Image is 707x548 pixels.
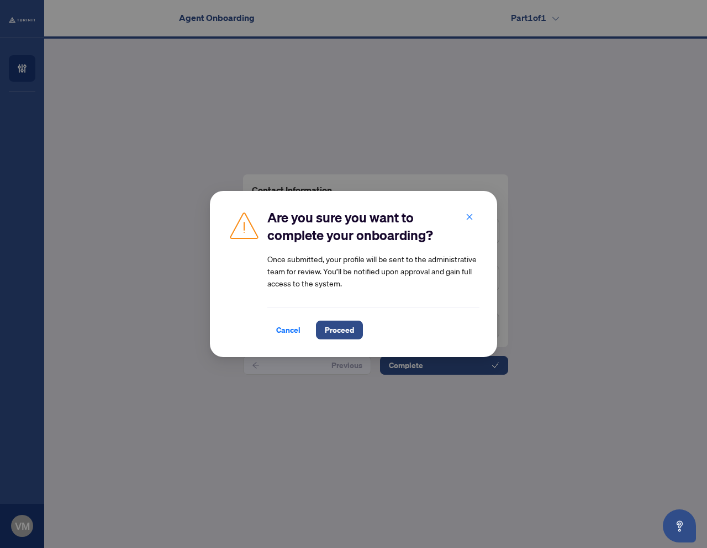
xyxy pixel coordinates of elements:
[276,321,300,339] span: Cancel
[663,509,696,542] button: Open asap
[267,253,479,289] article: Once submitted, your profile will be sent to the administrative team for review. You’ll be notifi...
[228,209,261,242] img: Caution Icon
[325,321,354,339] span: Proceed
[316,321,363,339] button: Proceed
[466,213,473,221] span: close
[267,209,479,244] h2: Are you sure you want to complete your onboarding?
[267,321,309,339] button: Cancel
